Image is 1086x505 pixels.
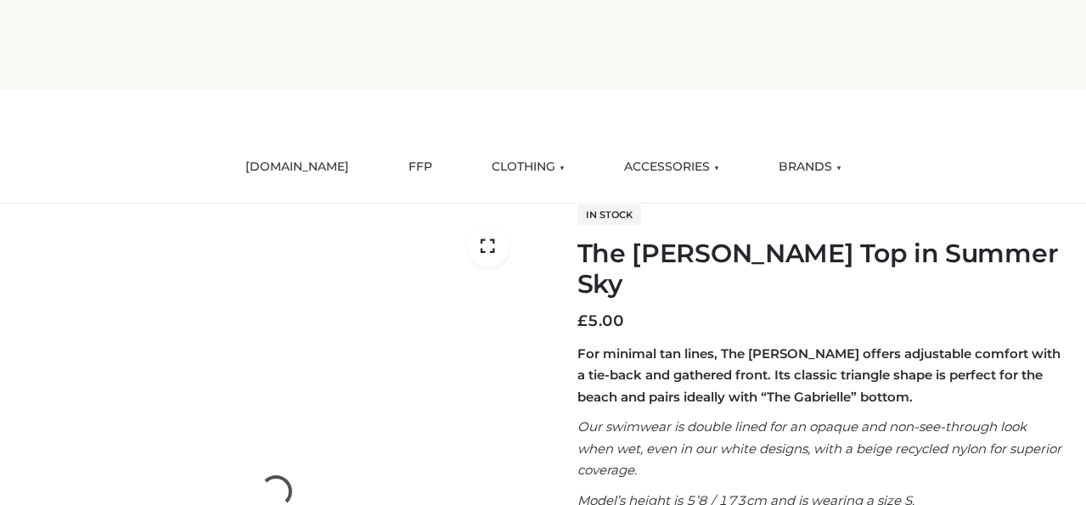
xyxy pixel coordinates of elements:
[766,149,854,186] a: BRANDS
[577,238,1066,300] h1: The [PERSON_NAME] Top in Summer Sky
[577,311,624,330] bdi: 5.00
[396,149,445,186] a: FFP
[577,311,588,330] span: £
[577,345,1061,405] strong: For minimal tan lines, The [PERSON_NAME] offers adjustable comfort with a tie-back and gathered f...
[577,205,641,225] span: In stock
[233,149,362,186] a: [DOMAIN_NAME]
[611,149,732,186] a: ACCESSORIES
[479,149,577,186] a: CLOTHING
[577,418,1061,478] em: Our swimwear is double lined for an opaque and non-see-through look when wet, even in our white d...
